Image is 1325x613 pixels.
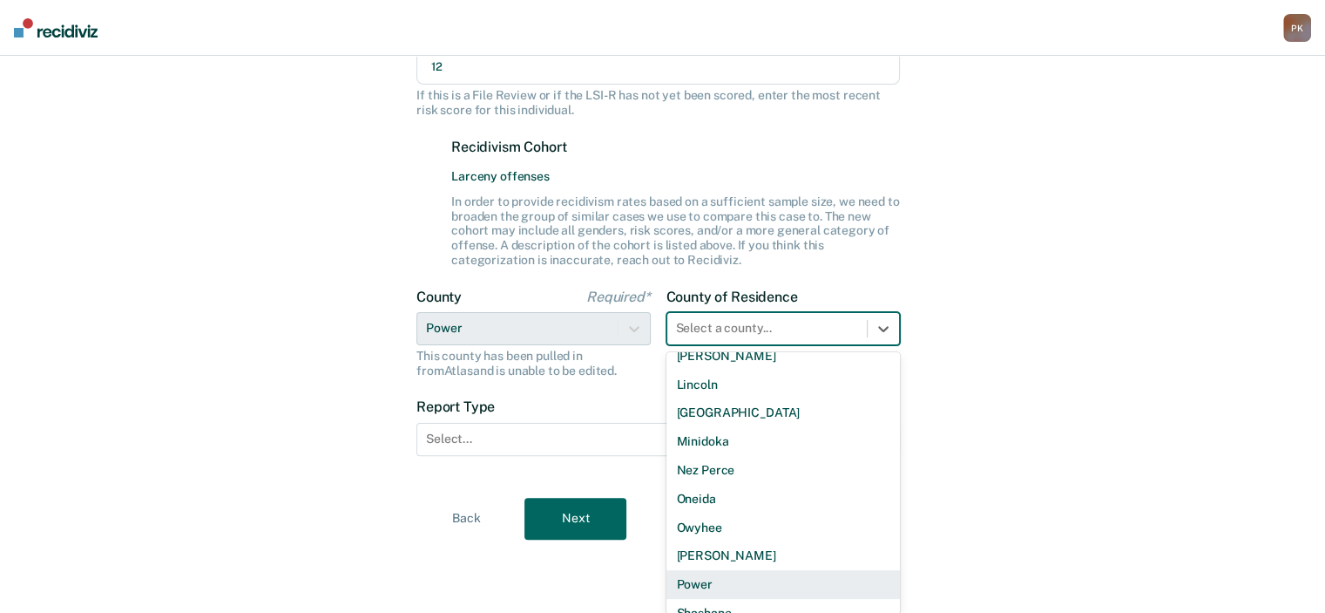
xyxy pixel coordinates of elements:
div: Lincoln [666,371,901,399]
img: Recidiviz [14,18,98,37]
button: Back [416,498,517,540]
div: Owyhee [666,514,901,542]
div: Minidoka [666,427,901,456]
button: PK [1283,14,1311,42]
div: Nez Perce [666,456,901,485]
div: This county has been pulled in from Atlas and is unable to be edited. [416,349,651,378]
div: [PERSON_NAME] [666,342,901,371]
div: Power [666,570,901,599]
div: In order to provide recidivism rates based on a sufficient sample size, we need to broaden the gr... [451,194,900,268]
div: Oneida [666,485,901,514]
button: Next [524,498,626,540]
div: If this is a File Review or if the LSI-R has not yet been scored, enter the most recent risk scor... [416,88,900,118]
label: County [416,289,651,305]
div: [PERSON_NAME] [666,541,901,570]
div: [GEOGRAPHIC_DATA] [666,398,901,427]
label: Report Type [416,398,900,415]
span: Larceny offenses [451,169,900,184]
div: P K [1283,14,1311,42]
label: County of Residence [666,289,901,305]
span: Required* [586,289,651,305]
label: Recidivism Cohort [451,139,900,155]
